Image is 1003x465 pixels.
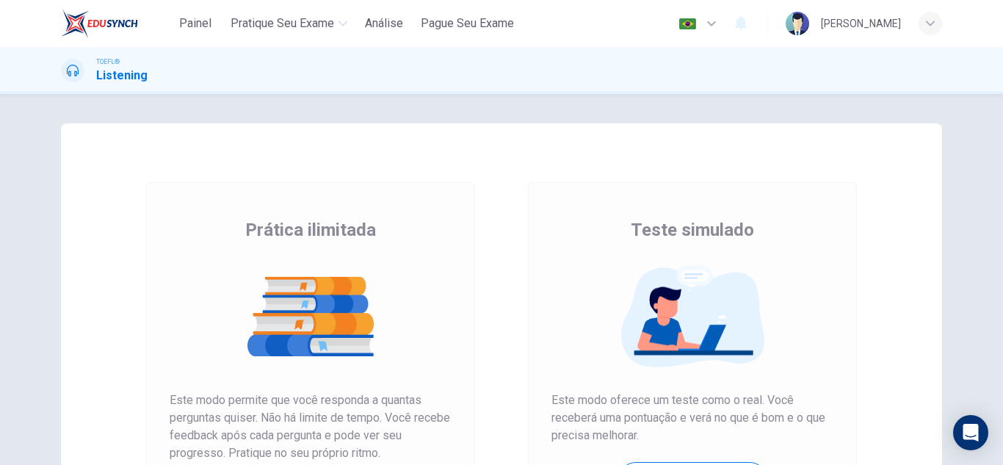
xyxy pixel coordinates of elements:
[170,392,452,462] span: Este modo permite que você responda a quantas perguntas quiser. Não há limite de tempo. Você rece...
[953,415,988,450] div: Open Intercom Messenger
[631,218,754,242] span: Teste simulado
[415,10,520,37] button: Pague Seu Exame
[61,9,172,38] a: EduSynch logo
[225,10,353,37] button: Pratique seu exame
[365,15,403,32] span: Análise
[245,218,376,242] span: Prática ilimitada
[359,10,409,37] button: Análise
[172,10,219,37] button: Painel
[96,57,120,67] span: TOEFL®
[231,15,334,32] span: Pratique seu exame
[421,15,514,32] span: Pague Seu Exame
[551,392,833,444] span: Este modo oferece um teste como o real. Você receberá uma pontuação e verá no que é bom e o que p...
[786,12,809,35] img: Profile picture
[96,67,148,84] h1: Listening
[821,15,901,32] div: [PERSON_NAME]
[61,9,138,38] img: EduSynch logo
[179,15,211,32] span: Painel
[678,18,697,29] img: pt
